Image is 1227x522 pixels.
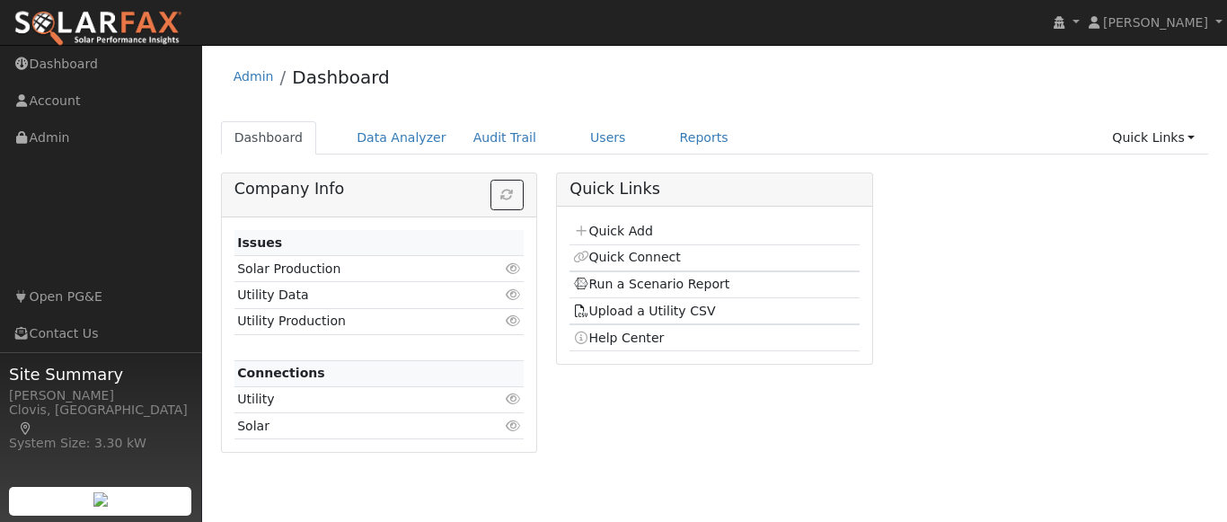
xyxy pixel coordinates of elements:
a: Run a Scenario Report [573,277,730,291]
td: Solar [234,413,477,439]
h5: Company Info [234,180,524,199]
i: Click to view [505,314,521,327]
a: Help Center [573,331,665,345]
div: Clovis, [GEOGRAPHIC_DATA] [9,401,192,438]
a: Audit Trail [460,121,550,155]
td: Utility Production [234,308,477,334]
td: Utility [234,386,477,412]
i: Click to view [505,420,521,432]
a: Upload a Utility CSV [573,304,716,318]
strong: Issues [237,235,282,250]
i: Click to view [505,393,521,405]
div: System Size: 3.30 kW [9,434,192,453]
a: Data Analyzer [343,121,460,155]
a: Users [577,121,640,155]
span: [PERSON_NAME] [1103,15,1208,30]
a: Map [18,421,34,436]
strong: Connections [237,366,325,380]
div: [PERSON_NAME] [9,386,192,405]
h5: Quick Links [569,180,859,199]
a: Reports [666,121,742,155]
img: SolarFax [13,10,182,48]
td: Solar Production [234,256,477,282]
a: Dashboard [292,66,390,88]
td: Utility Data [234,282,477,308]
a: Quick Connect [573,250,681,264]
img: retrieve [93,492,108,507]
a: Admin [234,69,274,84]
a: Quick Add [573,224,653,238]
i: Click to view [505,288,521,301]
span: Site Summary [9,362,192,386]
a: Dashboard [221,121,317,155]
i: Click to view [505,262,521,275]
a: Quick Links [1099,121,1208,155]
